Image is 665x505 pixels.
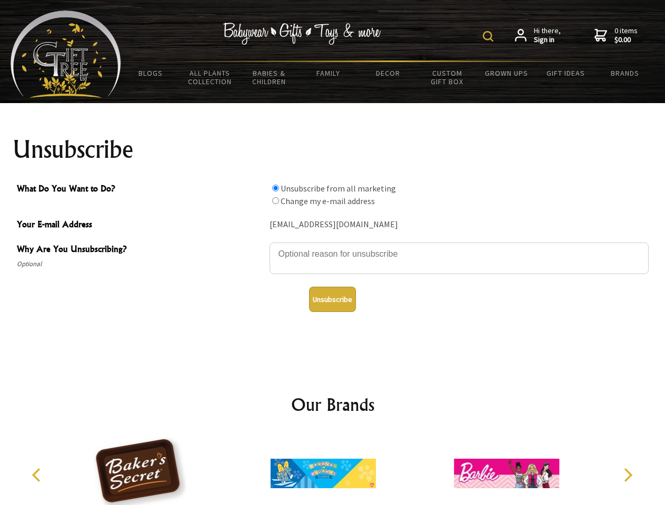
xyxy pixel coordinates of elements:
a: Gift Ideas [536,62,595,84]
span: 0 items [614,26,638,45]
span: Why Are You Unsubscribing? [17,243,264,258]
span: Your E-mail Address [17,218,264,233]
label: Unsubscribe from all marketing [281,183,396,194]
a: Hi there,Sign in [515,26,561,45]
strong: $0.00 [614,35,638,45]
a: Babies & Children [240,62,299,93]
h2: Our Brands [21,392,644,417]
img: Babyware - Gifts - Toys and more... [11,11,121,98]
button: Unsubscribe [309,287,356,312]
label: Change my e-mail address [281,196,375,206]
button: Next [616,463,639,487]
input: What Do You Want to Do? [272,197,279,204]
input: What Do You Want to Do? [272,185,279,191]
span: Hi there, [534,26,561,45]
a: BLOGS [121,62,181,84]
span: Optional [17,258,264,270]
h1: Unsubscribe [13,137,653,162]
textarea: Why Are You Unsubscribing? [270,243,649,274]
a: Brands [595,62,655,84]
a: Decor [358,62,418,84]
span: What Do You Want to Do? [17,182,264,197]
div: [EMAIL_ADDRESS][DOMAIN_NAME] [270,217,649,233]
a: Custom Gift Box [418,62,477,93]
a: All Plants Collection [181,62,240,93]
a: Family [299,62,359,84]
a: Grown Ups [477,62,536,84]
a: 0 items$0.00 [594,26,638,45]
img: product search [483,31,493,42]
img: Babywear - Gifts - Toys & more [223,23,381,45]
button: Previous [26,463,49,487]
strong: Sign in [534,35,561,45]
